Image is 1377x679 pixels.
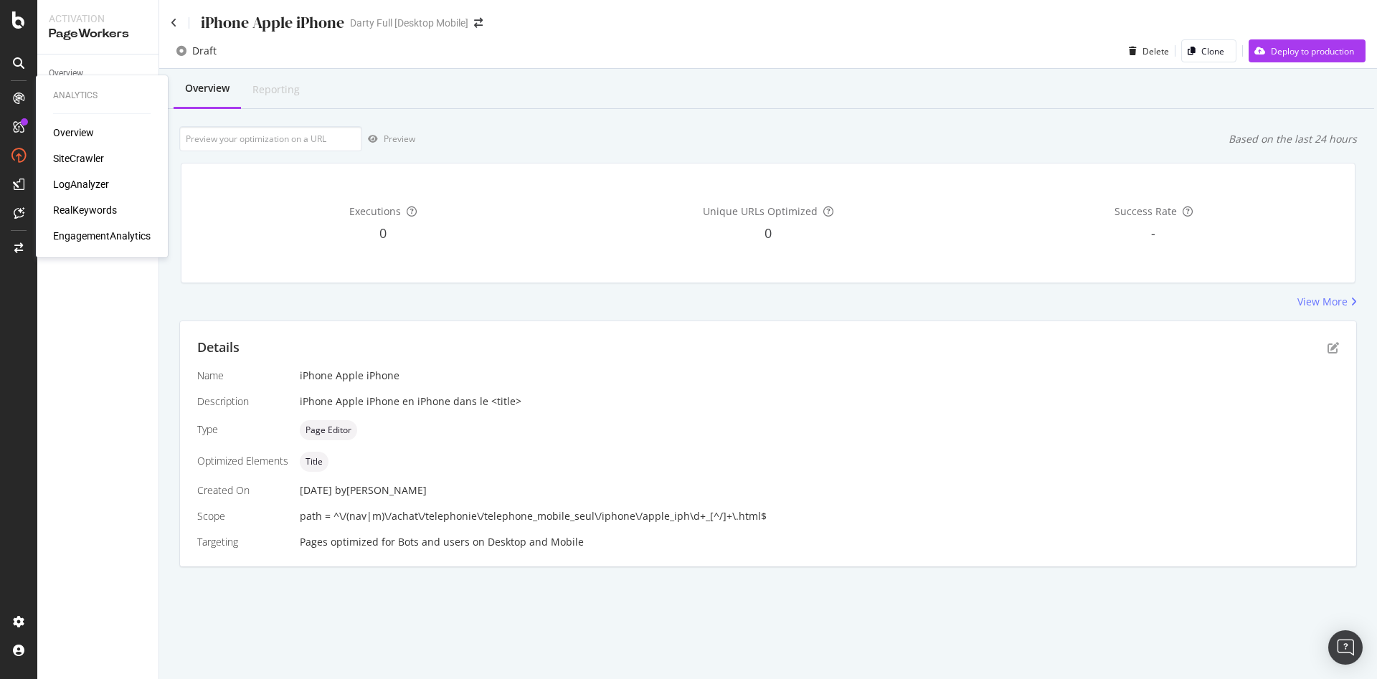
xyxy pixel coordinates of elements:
[197,483,288,498] div: Created On
[197,509,288,523] div: Scope
[197,394,288,409] div: Description
[171,18,177,28] a: Click to go back
[197,369,288,383] div: Name
[379,224,387,242] span: 0
[1142,45,1169,57] div: Delete
[300,420,357,440] div: neutral label
[1328,630,1363,665] div: Open Intercom Messenger
[252,82,300,97] div: Reporting
[53,177,109,191] a: LogAnalyzer
[1123,39,1169,62] button: Delete
[179,126,362,151] input: Preview your optimization on a URL
[49,11,147,26] div: Activation
[765,224,772,242] span: 0
[53,229,151,243] a: EngagementAnalytics
[1249,39,1366,62] button: Deploy to production
[53,151,104,166] a: SiteCrawler
[300,483,1339,498] div: [DATE]
[1271,45,1354,57] div: Deploy to production
[185,81,229,95] div: Overview
[197,454,288,468] div: Optimized Elements
[1328,342,1339,353] div: pen-to-square
[488,535,584,549] div: Desktop and Mobile
[300,452,328,472] div: neutral label
[53,90,151,102] div: Analytics
[703,204,818,218] span: Unique URLs Optimized
[306,457,323,466] span: Title
[49,26,147,42] div: PageWorkers
[1297,295,1348,309] div: View More
[53,203,117,217] a: RealKeywords
[1229,132,1357,146] div: Based on the last 24 hours
[306,426,351,435] span: Page Editor
[1115,204,1177,218] span: Success Rate
[474,18,483,28] div: arrow-right-arrow-left
[335,483,427,498] div: by [PERSON_NAME]
[1181,39,1236,62] button: Clone
[197,535,288,549] div: Targeting
[192,44,217,58] div: Draft
[49,66,83,81] div: Overview
[300,509,767,523] span: path = ^\/(nav|m)\/achat\/telephonie\/telephone_mobile_seul\/iphone\/apple_iph\d+_[^/]+\.html$
[201,11,344,34] div: iPhone Apple iPhone
[398,535,470,549] div: Bots and users
[197,422,288,437] div: Type
[300,535,1339,549] div: Pages optimized for on
[362,128,415,151] button: Preview
[53,125,94,140] a: Overview
[1201,45,1224,57] div: Clone
[349,204,401,218] span: Executions
[49,66,148,81] a: Overview
[300,394,1339,409] div: iPhone Apple iPhone en iPhone dans le <title>
[1151,224,1155,242] span: -
[384,133,415,145] div: Preview
[1297,295,1357,309] a: View More
[300,369,1339,383] div: iPhone Apple iPhone
[197,338,240,357] div: Details
[350,16,468,30] div: Darty Full [Desktop Mobile]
